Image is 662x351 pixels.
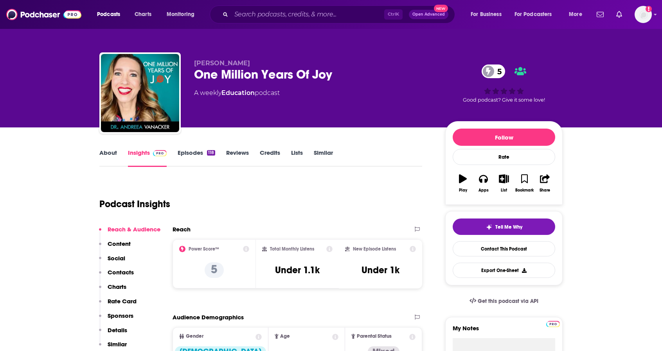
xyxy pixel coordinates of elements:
[226,149,249,167] a: Reviews
[546,321,560,327] img: Podchaser Pro
[194,88,280,98] div: A weekly podcast
[108,254,125,262] p: Social
[463,97,545,103] span: Good podcast? Give it some love!
[569,9,582,20] span: More
[108,226,160,233] p: Reach & Audience
[99,149,117,167] a: About
[128,149,167,167] a: InsightsPodchaser Pro
[515,188,534,193] div: Bookmark
[514,169,534,197] button: Bookmark
[495,224,522,230] span: Tell Me Why
[108,326,127,334] p: Details
[221,89,255,97] a: Education
[260,149,280,167] a: Credits
[108,297,137,305] p: Rate Card
[479,188,489,193] div: Apps
[453,129,555,146] button: Follow
[99,254,125,269] button: Social
[99,240,131,254] button: Content
[314,149,333,167] a: Similar
[489,64,505,78] span: 5
[99,326,127,341] button: Details
[135,9,151,20] span: Charts
[186,334,203,339] span: Gender
[205,262,224,278] p: 5
[613,8,625,21] a: Show notifications dropdown
[280,334,290,339] span: Age
[173,313,244,321] h2: Audience Demographics
[108,240,131,247] p: Content
[108,283,126,290] p: Charts
[471,9,502,20] span: For Business
[453,169,473,197] button: Play
[231,8,384,21] input: Search podcasts, credits, & more...
[384,9,403,20] span: Ctrl K
[509,8,563,21] button: open menu
[494,169,514,197] button: List
[563,8,592,21] button: open menu
[594,8,607,21] a: Show notifications dropdown
[161,8,205,21] button: open menu
[453,149,555,165] div: Rate
[207,150,215,156] div: 118
[194,59,250,67] span: [PERSON_NAME]
[486,224,492,230] img: tell me why sparkle
[459,188,467,193] div: Play
[635,6,652,23] span: Logged in as CaveHenricks
[291,149,303,167] a: Lists
[217,5,462,23] div: Search podcasts, credits, & more...
[412,13,445,16] span: Open Advanced
[482,64,505,78] a: 5
[540,188,550,193] div: Share
[409,10,448,19] button: Open AdvancedNew
[99,226,160,240] button: Reach & Audience
[646,6,652,12] svg: Add a profile image
[97,9,120,20] span: Podcasts
[501,188,507,193] div: List
[108,312,133,319] p: Sponsors
[173,226,191,233] h2: Reach
[357,334,392,339] span: Parental Status
[445,59,563,108] div: 5Good podcast? Give it some love!
[635,6,652,23] img: User Profile
[453,218,555,235] button: tell me why sparkleTell Me Why
[362,264,399,276] h3: Under 1k
[514,9,552,20] span: For Podcasters
[463,292,545,311] a: Get this podcast via API
[178,149,215,167] a: Episodes118
[535,169,555,197] button: Share
[546,320,560,327] a: Pro website
[153,150,167,156] img: Podchaser Pro
[473,169,493,197] button: Apps
[453,263,555,278] button: Export One-Sheet
[353,246,396,252] h2: New Episode Listens
[270,246,314,252] h2: Total Monthly Listens
[6,7,81,22] img: Podchaser - Follow, Share and Rate Podcasts
[92,8,130,21] button: open menu
[99,312,133,326] button: Sponsors
[453,324,555,338] label: My Notes
[101,54,179,132] img: One Million Years Of Joy
[434,5,448,12] span: New
[99,198,170,210] h1: Podcast Insights
[99,297,137,312] button: Rate Card
[465,8,511,21] button: open menu
[130,8,156,21] a: Charts
[99,269,134,283] button: Contacts
[478,298,538,304] span: Get this podcast via API
[167,9,194,20] span: Monitoring
[108,340,127,348] p: Similar
[108,269,134,276] p: Contacts
[635,6,652,23] button: Show profile menu
[275,264,320,276] h3: Under 1.1k
[453,241,555,256] a: Contact This Podcast
[99,283,126,297] button: Charts
[189,246,219,252] h2: Power Score™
